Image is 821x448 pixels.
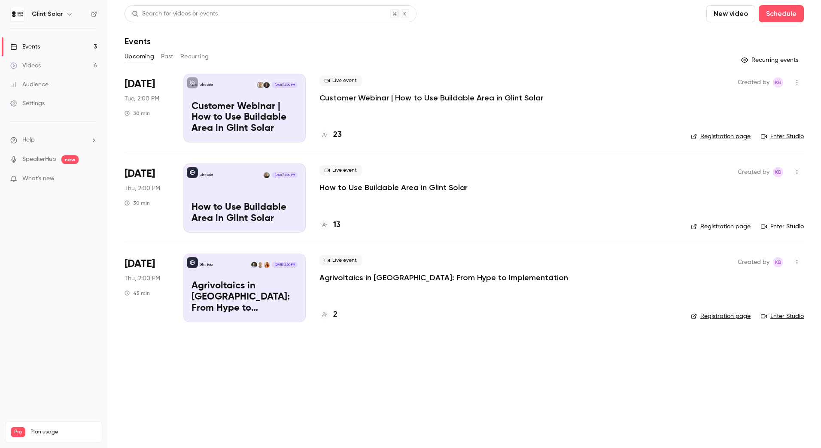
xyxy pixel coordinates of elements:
[200,263,213,267] p: Glint Solar
[319,272,568,283] a: Agrivoltaics in [GEOGRAPHIC_DATA]: From Hype to Implementation
[272,262,297,268] span: [DATE] 2:00 PM
[706,5,755,22] button: New video
[319,255,362,266] span: Live event
[10,61,41,70] div: Videos
[272,172,297,178] span: [DATE] 2:00 PM
[10,99,45,108] div: Settings
[200,83,213,87] p: Glint Solar
[125,36,151,46] h1: Events
[738,257,769,267] span: Created by
[775,77,781,88] span: KB
[272,82,297,88] span: [DATE] 2:00 PM
[125,257,155,271] span: [DATE]
[10,42,40,51] div: Events
[738,167,769,177] span: Created by
[264,262,270,268] img: Lise-Marie Bieber
[773,167,783,177] span: Kathy Barrios
[30,429,97,436] span: Plan usage
[61,155,79,164] span: new
[22,136,35,145] span: Help
[264,82,270,88] img: Patrick Ziolkowski
[125,167,155,181] span: [DATE]
[125,110,150,117] div: 30 min
[183,254,306,322] a: Agrivoltaics in Europe: From Hype to ImplementationGlint SolarLise-Marie BieberEven KvellandHaral...
[761,132,804,141] a: Enter Studio
[691,132,751,141] a: Registration page
[32,10,63,18] h6: Glint Solar
[10,80,49,89] div: Audience
[180,50,209,64] button: Recurring
[251,262,257,268] img: Harald Olderheim
[257,262,263,268] img: Even Kvelland
[22,174,55,183] span: What's new
[319,182,468,193] a: How to Use Buildable Area in Glint Solar
[257,82,263,88] img: Kersten Williams
[759,5,804,22] button: Schedule
[192,281,298,314] p: Agrivoltaics in [GEOGRAPHIC_DATA]: From Hype to Implementation
[773,77,783,88] span: Kathy Barrios
[761,222,804,231] a: Enter Studio
[319,309,338,321] a: 2
[738,77,769,88] span: Created by
[691,312,751,321] a: Registration page
[319,219,341,231] a: 13
[125,77,155,91] span: [DATE]
[125,254,170,322] div: Sep 25 Thu, 2:00 PM (Europe/Berlin)
[11,427,25,437] span: Pro
[192,101,298,134] p: Customer Webinar | How to Use Buildable Area in Glint Solar
[333,309,338,321] h4: 2
[691,222,751,231] a: Registration page
[125,163,170,232] div: Sep 18 Thu, 2:00 PM (Europe/Berlin)
[125,94,159,103] span: Tue, 2:00 PM
[775,257,781,267] span: KB
[319,165,362,176] span: Live event
[761,312,804,321] a: Enter Studio
[319,129,342,141] a: 23
[319,93,543,103] a: Customer Webinar | How to Use Buildable Area in Glint Solar
[737,53,804,67] button: Recurring events
[161,50,173,64] button: Past
[132,9,218,18] div: Search for videos or events
[87,175,97,183] iframe: Noticeable Trigger
[200,173,213,177] p: Glint Solar
[192,202,298,224] p: How to Use Buildable Area in Glint Solar
[125,274,160,283] span: Thu, 2:00 PM
[264,172,270,178] img: Kai Erspamer
[125,74,170,142] div: Sep 16 Tue, 2:00 PM (Europe/Berlin)
[125,200,150,206] div: 30 min
[775,167,781,177] span: KB
[10,136,97,145] li: help-dropdown-opener
[333,219,341,231] h4: 13
[773,257,783,267] span: Kathy Barrios
[183,163,306,232] a: How to Use Buildable Area in Glint Solar Glint SolarKai Erspamer[DATE] 2:00 PMHow to Use Buildabl...
[183,74,306,142] a: Customer Webinar | How to Use Buildable Area in Glint Solar Glint SolarPatrick ZiolkowskiKersten ...
[319,76,362,86] span: Live event
[22,155,56,164] a: SpeakerHub
[333,129,342,141] h4: 23
[11,7,24,21] img: Glint Solar
[125,50,154,64] button: Upcoming
[125,184,160,193] span: Thu, 2:00 PM
[125,290,150,297] div: 45 min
